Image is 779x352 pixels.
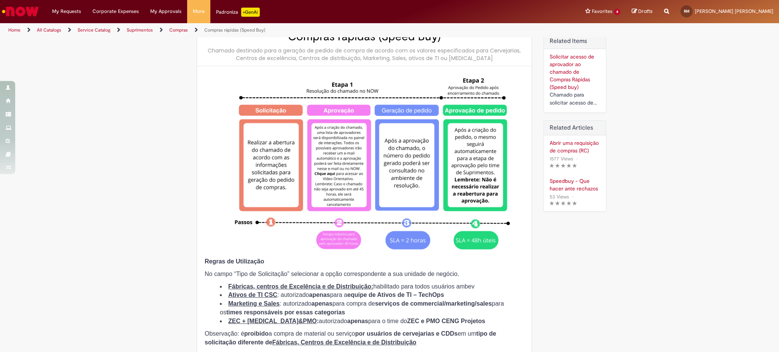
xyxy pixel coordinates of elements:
[228,318,317,324] u: ZEC + [MEDICAL_DATA]&PMO
[550,125,600,132] h3: Related Articles
[220,291,524,300] li: : autorizado para a
[220,282,524,291] li: habilitado para todos usuários ambev
[216,8,260,17] div: Padroniza
[592,8,612,15] span: Favorites
[272,339,417,346] u: Fábricas, Centros de Excelência e de Distribuição
[684,9,690,14] span: RM
[571,192,575,202] span: •
[150,8,181,15] span: My Approvals
[550,155,573,162] span: 1577 Views
[205,47,524,62] div: Chamado destinado para a geração de pedido de compra de acordo com os valores especificados para ...
[127,27,153,33] a: Suprimentos
[220,317,524,326] li: autorizado para o time do
[92,8,139,15] span: Corporate Expenses
[37,27,61,33] a: All Catalogs
[78,27,110,33] a: Service Catalog
[550,38,600,45] h2: Related Items
[347,292,444,298] strong: equipe de Ativos de TI – TechOps
[205,330,496,346] strong: tipo de solicitação diferente de
[695,8,773,14] span: [PERSON_NAME] [PERSON_NAME]
[544,34,606,113] div: Related Items
[317,318,319,324] strong: :
[1,4,40,19] img: ServiceNow
[241,8,260,17] p: +GenAi
[632,8,653,15] a: Drafts
[244,330,269,337] strong: proibido
[205,30,524,43] h2: Compras rápidas (Speed Buy)
[226,309,345,316] strong: times responsáveis por essas categorias
[205,330,496,346] span: Observação: é a compra de material ou serviço em um
[220,300,524,317] li: : autorizado para compra de para os
[228,283,373,290] u: Fábricas, centros de Excelência e de Distribuição:
[193,8,205,15] span: More
[169,27,188,33] a: Compras
[550,139,600,154] a: Abrir uma requisição de compras (RC)
[550,193,569,200] span: 53 Views
[205,258,264,265] strong: Regras de Utilização
[347,318,368,324] strong: apenas
[638,8,653,15] span: Drafts
[205,271,459,277] span: No campo “Tipo de Solicitação” selecionar a opção correspondente a sua unidade de negócio.
[375,300,492,307] strong: serviços de commercial/marketing/sales
[52,8,81,15] span: My Requests
[407,318,424,324] strong: ZEC e
[204,27,265,33] a: Compras rápidas (Speed Buy)
[550,91,600,107] div: Chamado para solicitar acesso de aprovador ao ticket de Speed buy
[614,9,620,15] span: 4
[228,292,277,298] u: Ativos de TI CSC
[426,318,485,324] strong: PMO CENG Projetos
[228,300,280,307] u: Marketing e Sales
[575,154,579,164] span: •
[550,53,594,90] a: Solicitar acesso de aprovador ao chamado de Compras Rápidas (Speed buy)
[309,292,330,298] strong: apenas
[550,177,600,192] a: Speedbuy - Que hacer ante rechazos
[355,330,458,337] strong: por usuários de cervejarias e CDDs
[6,23,514,37] ul: Page breadcrumbs
[312,300,332,307] strong: apenas
[8,27,21,33] a: Home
